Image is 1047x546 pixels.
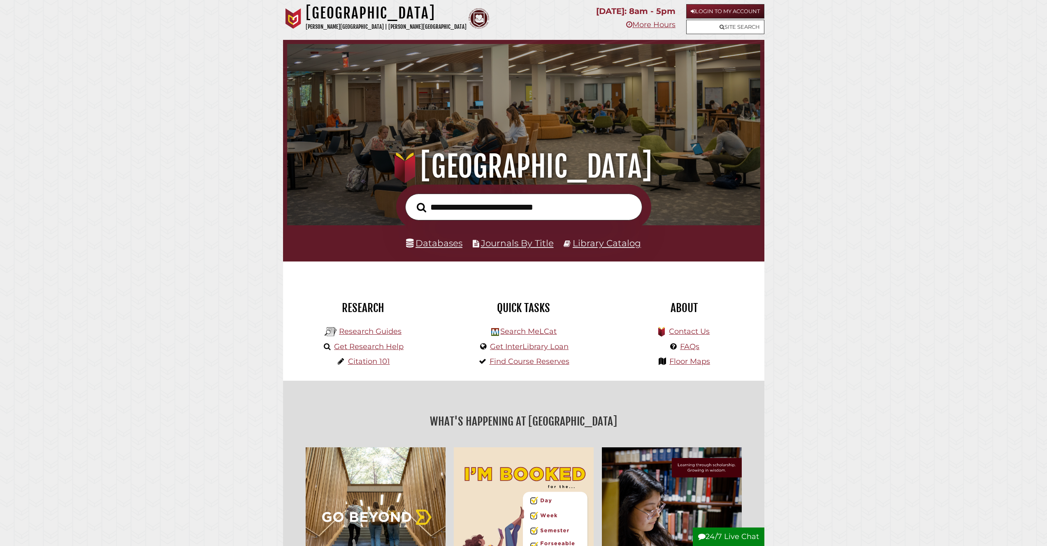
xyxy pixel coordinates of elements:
[289,412,758,431] h2: What's Happening at [GEOGRAPHIC_DATA]
[669,327,710,336] a: Contact Us
[686,20,764,34] a: Site Search
[348,357,390,366] a: Citation 101
[469,8,489,29] img: Calvin Theological Seminary
[491,328,499,336] img: Hekman Library Logo
[490,357,569,366] a: Find Course Reserves
[610,301,758,315] h2: About
[334,342,404,351] a: Get Research Help
[325,326,337,338] img: Hekman Library Logo
[306,22,467,32] p: [PERSON_NAME][GEOGRAPHIC_DATA] | [PERSON_NAME][GEOGRAPHIC_DATA]
[406,238,462,248] a: Databases
[626,20,676,29] a: More Hours
[413,200,430,215] button: Search
[669,357,710,366] a: Floor Maps
[283,8,304,29] img: Calvin University
[417,202,426,213] i: Search
[481,238,554,248] a: Journals By Title
[289,301,437,315] h2: Research
[339,327,402,336] a: Research Guides
[490,342,569,351] a: Get InterLibrary Loan
[303,148,745,185] h1: [GEOGRAPHIC_DATA]
[680,342,699,351] a: FAQs
[573,238,641,248] a: Library Catalog
[686,4,764,19] a: Login to My Account
[306,4,467,22] h1: [GEOGRAPHIC_DATA]
[596,4,676,19] p: [DATE]: 8am - 5pm
[500,327,557,336] a: Search MeLCat
[450,301,598,315] h2: Quick Tasks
